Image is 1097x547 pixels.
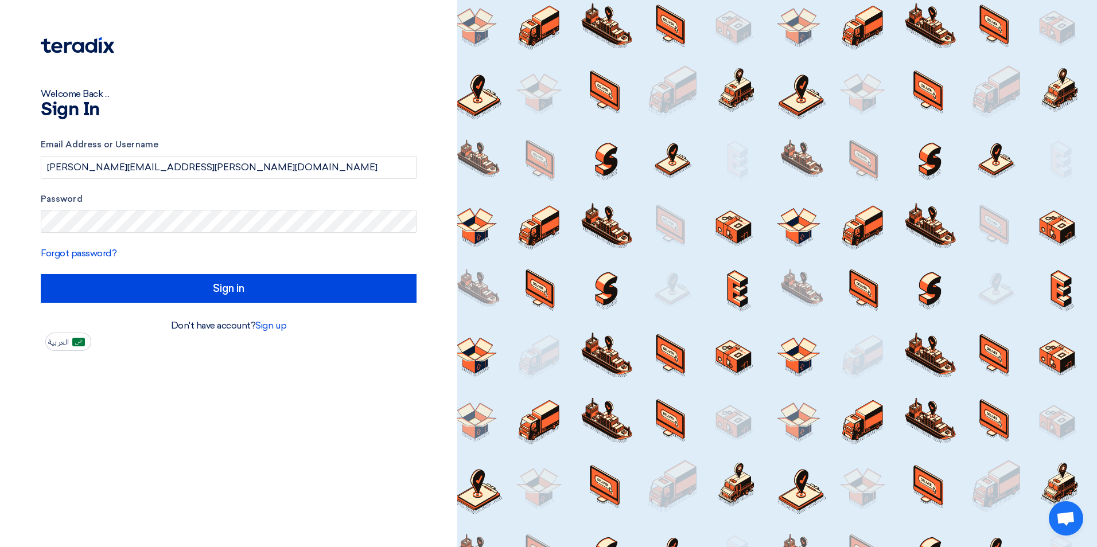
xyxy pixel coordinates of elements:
[41,319,417,333] div: Don't have account?
[45,333,91,351] button: العربية
[41,138,417,151] label: Email Address or Username
[255,320,286,331] a: Sign up
[41,193,417,206] label: Password
[41,87,417,101] div: Welcome Back ...
[41,156,417,179] input: Enter your business email or username
[41,37,114,53] img: Teradix logo
[41,101,417,119] h1: Sign In
[41,274,417,303] input: Sign in
[48,338,69,346] span: العربية
[41,248,116,259] a: Forgot password?
[72,338,85,346] img: ar-AR.png
[1049,501,1083,536] div: Open chat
